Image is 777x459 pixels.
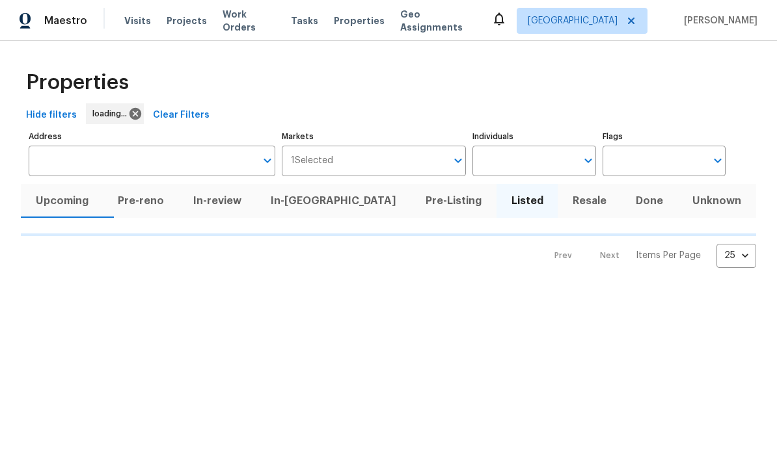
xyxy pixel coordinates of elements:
span: Pre-Listing [419,192,489,210]
span: Done [629,192,670,210]
span: Listed [504,192,550,210]
nav: Pagination Navigation [542,244,756,268]
button: Open [258,151,277,170]
span: Tasks [291,16,318,25]
span: Clear Filters [153,107,210,124]
span: [PERSON_NAME] [679,14,757,27]
button: Open [709,151,727,170]
span: Maestro [44,14,87,27]
span: Work Orders [223,8,275,34]
span: [GEOGRAPHIC_DATA] [528,14,618,27]
span: Properties [26,76,129,89]
button: Hide filters [21,103,82,127]
span: Projects [167,14,207,27]
span: Upcoming [29,192,95,210]
div: 25 [716,239,756,272]
span: Visits [124,14,151,27]
span: Geo Assignments [400,8,476,34]
label: Individuals [472,133,595,140]
button: Open [579,151,597,170]
button: Open [449,151,467,170]
button: Clear Filters [148,103,215,127]
label: Address [29,133,275,140]
div: loading... [86,103,144,124]
p: Items Per Page [636,249,701,262]
span: loading... [92,107,132,120]
span: Resale [566,192,613,210]
span: 1 Selected [291,155,333,166]
label: Markets [282,133,467,140]
span: In-review [186,192,248,210]
span: Pre-reno [111,192,170,210]
span: In-[GEOGRAPHIC_DATA] [264,192,403,210]
span: Unknown [686,192,748,210]
span: Hide filters [26,107,77,124]
label: Flags [603,133,726,140]
span: Properties [334,14,385,27]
